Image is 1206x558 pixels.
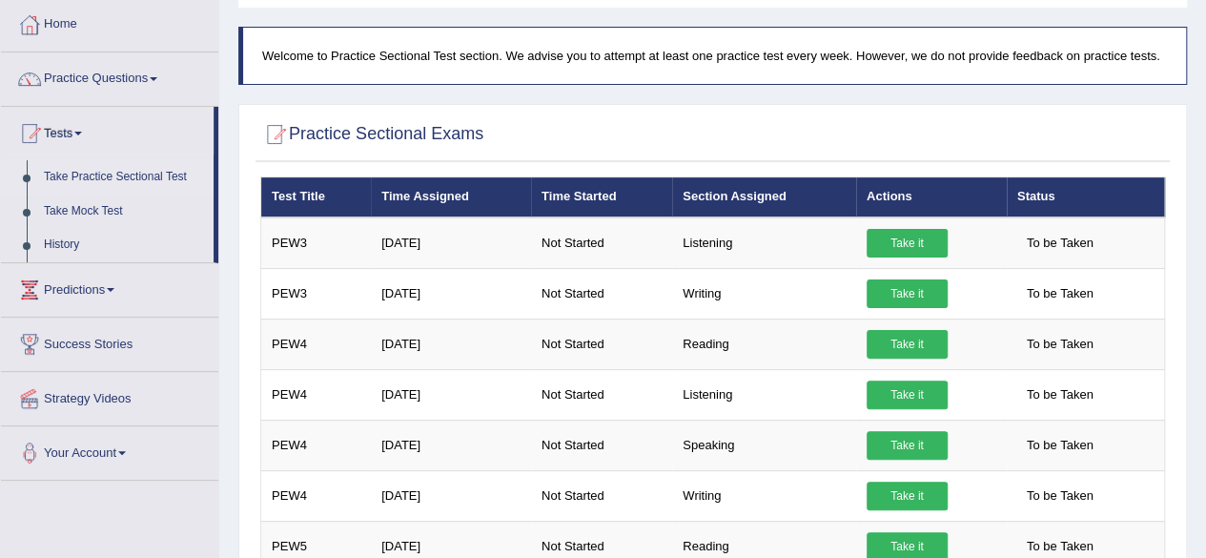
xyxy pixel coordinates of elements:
td: [DATE] [371,420,531,470]
th: Time Started [531,177,672,217]
a: Strategy Videos [1,372,218,420]
td: PEW4 [261,470,372,521]
a: Take it [867,431,948,460]
a: Practice Questions [1,52,218,100]
p: Welcome to Practice Sectional Test section. We advise you to attempt at least one practice test e... [262,47,1167,65]
td: PEW4 [261,420,372,470]
th: Time Assigned [371,177,531,217]
a: Take it [867,482,948,510]
td: Not Started [531,470,672,521]
td: Writing [672,268,856,319]
span: To be Taken [1017,279,1103,308]
td: Not Started [531,369,672,420]
a: Your Account [1,426,218,474]
a: Tests [1,107,214,155]
td: Not Started [531,268,672,319]
td: Writing [672,470,856,521]
td: Listening [672,217,856,269]
td: Reading [672,319,856,369]
td: Not Started [531,217,672,269]
td: PEW4 [261,369,372,420]
a: Take it [867,229,948,258]
a: History [35,228,214,262]
span: To be Taken [1017,330,1103,359]
span: To be Taken [1017,381,1103,409]
th: Status [1007,177,1165,217]
a: Success Stories [1,318,218,365]
h2: Practice Sectional Exams [260,120,483,149]
td: [DATE] [371,369,531,420]
a: Take Practice Sectional Test [35,160,214,195]
th: Section Assigned [672,177,856,217]
th: Actions [856,177,1007,217]
td: [DATE] [371,217,531,269]
a: Take it [867,279,948,308]
span: To be Taken [1017,229,1103,258]
span: To be Taken [1017,482,1103,510]
a: Predictions [1,263,218,311]
td: [DATE] [371,319,531,369]
a: Take it [867,330,948,359]
td: Speaking [672,420,856,470]
td: PEW4 [261,319,372,369]
td: Not Started [531,420,672,470]
a: Take it [867,381,948,409]
td: [DATE] [371,470,531,521]
a: Take Mock Test [35,195,214,229]
td: Not Started [531,319,672,369]
span: To be Taken [1017,431,1103,460]
td: PEW3 [261,268,372,319]
td: Listening [672,369,856,420]
th: Test Title [261,177,372,217]
td: [DATE] [371,268,531,319]
td: PEW3 [261,217,372,269]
